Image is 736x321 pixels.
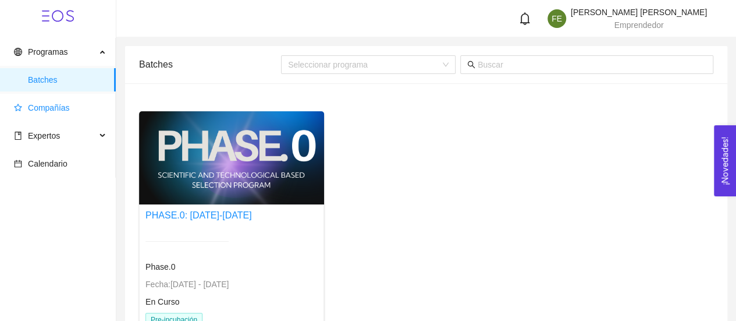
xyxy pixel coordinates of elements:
span: calendar [14,160,22,168]
span: global [14,48,22,56]
span: FE [552,9,562,28]
span: book [14,132,22,140]
span: star [14,104,22,112]
span: En Curso [145,297,179,306]
span: Fecha: [DATE] - [DATE] [145,280,229,289]
span: Expertos [28,131,60,140]
span: Compañías [28,103,70,112]
input: Buscar [478,58,706,71]
span: Emprendedor [614,20,664,30]
div: Batches [139,48,281,81]
span: Calendario [28,159,67,168]
span: Phase.0 [145,262,175,271]
a: PHASE.0: [DATE]-[DATE] [145,210,252,220]
span: Batches [28,68,106,91]
span: Programas [28,47,67,57]
span: search [467,61,475,69]
span: bell [518,12,531,25]
span: [PERSON_NAME] [PERSON_NAME] [571,8,707,17]
button: Open Feedback Widget [714,125,736,196]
